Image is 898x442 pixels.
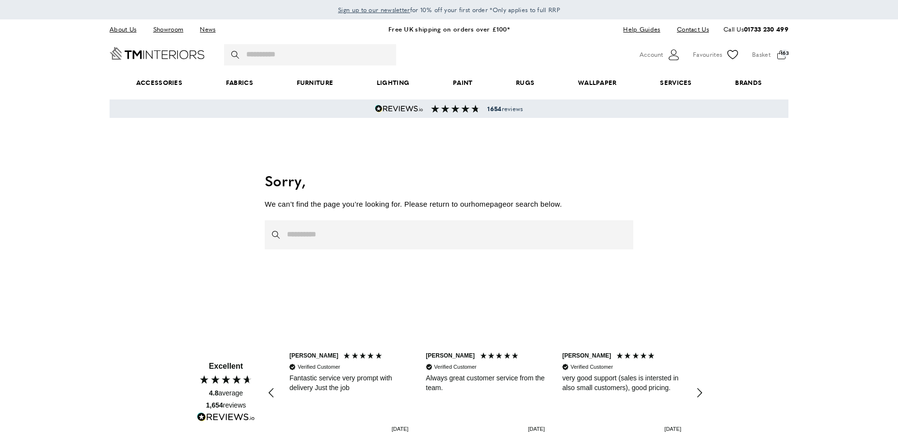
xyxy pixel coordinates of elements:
[487,105,523,113] span: reviews
[231,44,241,65] button: Search
[528,426,545,433] div: [DATE]
[616,352,658,362] div: 5 Stars
[431,68,494,98] a: Paint
[209,389,243,398] div: average
[199,374,253,385] div: 4.80 Stars
[289,374,408,393] div: Fantastic service very prompt with delivery Just the job
[375,105,423,113] img: Reviews.io 5 stars
[562,374,681,393] div: very good support (sales is intersted in also small customers), good pricing.
[272,220,282,249] button: Search
[204,68,275,98] a: Fabrics
[562,352,611,360] div: [PERSON_NAME]
[426,374,545,393] div: Always great customer service from the team.
[723,24,788,34] p: Call Us
[209,361,243,372] div: Excellent
[571,363,613,371] div: Verified Customer
[265,170,633,191] h1: Sorry,
[206,401,223,409] span: 1,654
[206,401,246,410] div: reviews
[338,5,410,15] a: Sign up to our newsletter
[480,352,522,362] div: 5 Stars
[639,68,714,98] a: Services
[265,198,633,210] p: We can’t find the page you’re looking for. Please return to our or search below.
[192,23,223,36] a: News
[355,68,431,98] a: Lighting
[114,68,204,98] span: Accessories
[640,48,681,62] button: Customer Account
[781,49,788,57] span: 163
[260,381,283,405] div: REVIEWS.io Carousel Scroll Left
[434,363,476,371] div: Verified Customer
[714,68,784,98] a: Brands
[693,48,740,62] a: Favourites
[494,68,556,98] a: Rugs
[688,381,711,405] div: REVIEWS.io Carousel Scroll Right
[281,346,417,440] div: [PERSON_NAME] Verified CustomerFantastic service very prompt with delivery Just the job[DATE]
[338,5,410,14] span: Sign up to our newsletter
[197,412,255,425] a: Read more reviews on REVIEWS.io
[616,23,667,36] a: Help Guides
[556,68,638,98] a: Wallpaper
[471,200,507,208] a: homepage
[338,5,560,14] span: for 10% off your first order *Only applies to full RRP
[289,352,338,360] div: [PERSON_NAME]
[417,346,553,440] div: [PERSON_NAME] Verified CustomerAlways great customer service from the team.[DATE]
[275,68,355,98] a: Furniture
[640,49,663,60] span: Account
[744,24,788,33] a: 01733 230 499
[431,105,480,113] img: Reviews section
[209,389,218,397] span: 4.8
[110,23,144,36] a: About Us
[110,47,205,60] a: Go to Home page
[426,352,475,360] div: [PERSON_NAME]
[392,426,409,433] div: [DATE]
[298,363,340,371] div: Verified Customer
[343,352,385,362] div: 5 Stars
[554,346,690,440] div: [PERSON_NAME] Verified Customervery good support (sales is intersted in also small customers), go...
[388,24,510,33] a: Free UK shipping on orders over £100*
[670,23,709,36] a: Contact Us
[664,426,681,433] div: [DATE]
[693,49,722,60] span: Favourites
[146,23,191,36] a: Showroom
[487,104,501,113] strong: 1654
